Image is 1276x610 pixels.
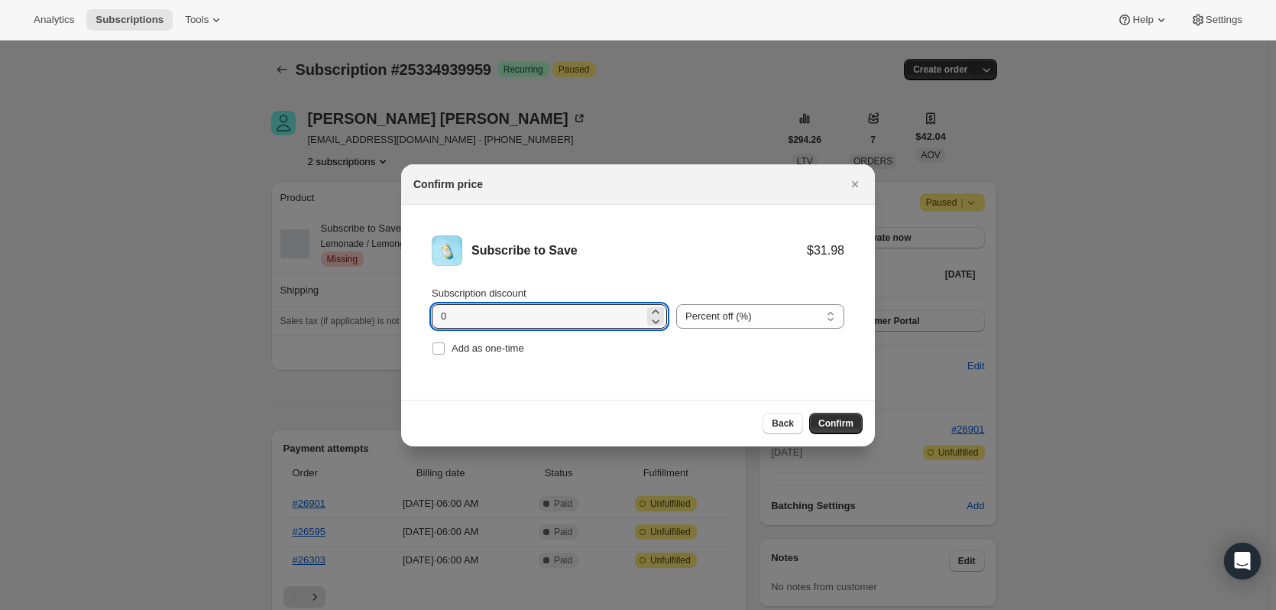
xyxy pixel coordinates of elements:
button: Tools [176,9,233,31]
img: Subscribe to Save [432,235,462,266]
span: Subscription discount [432,287,526,299]
button: Analytics [24,9,83,31]
span: Back [772,417,794,430]
div: Subscribe to Save [471,243,807,258]
button: Confirm [809,413,863,434]
span: Add as one-time [452,342,524,354]
h2: Confirm price [413,177,483,192]
button: Back [763,413,803,434]
span: Help [1132,14,1153,26]
span: Subscriptions [96,14,164,26]
button: Close [844,174,866,195]
button: Subscriptions [86,9,173,31]
span: Tools [185,14,209,26]
span: Confirm [818,417,853,430]
span: Settings [1206,14,1242,26]
button: Help [1108,9,1177,31]
div: Open Intercom Messenger [1224,543,1261,579]
button: Settings [1181,9,1252,31]
span: Analytics [34,14,74,26]
div: $31.98 [807,243,844,258]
